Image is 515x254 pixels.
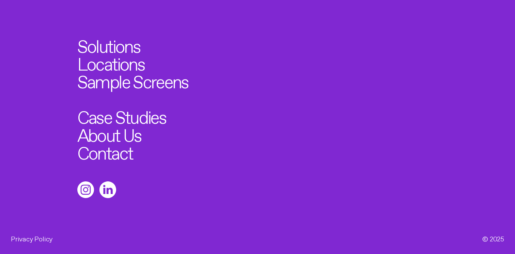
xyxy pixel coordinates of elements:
a: About Us [77,124,141,142]
a: Privacy Policy [11,236,52,240]
a: Locations [77,53,144,71]
a: Sample Screens [77,71,188,88]
a: Case Studies [77,106,166,124]
a: Solutions [77,35,140,53]
div: © 2025 [482,233,504,243]
a: Contact [77,142,132,160]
